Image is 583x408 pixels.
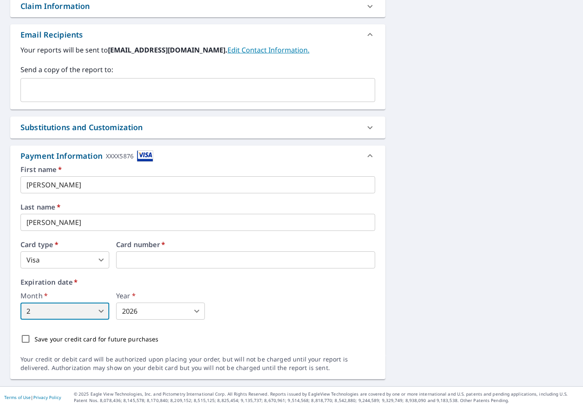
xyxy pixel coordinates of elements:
div: Substitutions and Customization [10,117,385,138]
a: Terms of Use [4,394,31,400]
label: Card type [20,241,109,248]
div: Payment InformationXXXX5876cardImage [10,146,385,166]
b: [EMAIL_ADDRESS][DOMAIN_NAME]. [108,45,227,55]
p: | [4,395,61,400]
p: Save your credit card for future purchases [35,335,159,344]
label: Expiration date [20,279,375,286]
div: Payment Information [20,150,153,162]
div: Substitutions and Customization [20,122,143,133]
div: Claim Information [20,0,90,12]
div: Email Recipients [10,24,385,45]
label: Last name [20,204,375,210]
label: First name [20,166,375,173]
a: EditContactInfo [227,45,309,55]
p: © 2025 Eagle View Technologies, Inc. and Pictometry International Corp. All Rights Reserved. Repo... [74,391,579,404]
a: Privacy Policy [33,394,61,400]
div: Your credit or debit card will be authorized upon placing your order, but will not be charged unt... [20,355,375,372]
div: Email Recipients [20,29,83,41]
label: Send a copy of the report to: [20,64,375,75]
iframe: secure payment field [116,251,375,268]
img: cardImage [137,150,153,162]
label: Year [116,292,205,299]
label: Month [20,292,109,299]
label: Card number [116,241,375,248]
div: 2026 [116,303,205,320]
label: Your reports will be sent to [20,45,375,55]
div: 2 [20,303,109,320]
div: Visa [20,251,109,268]
div: XXXX5876 [106,150,134,162]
